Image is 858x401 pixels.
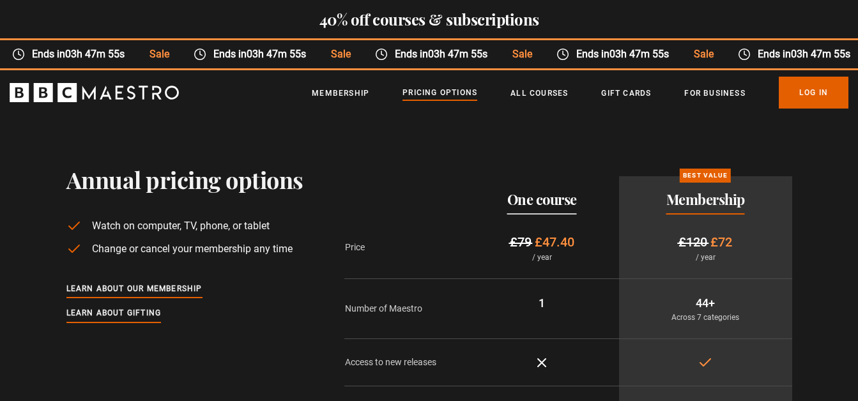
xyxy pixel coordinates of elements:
a: All Courses [510,87,568,100]
time: 03h 47m 55s [23,48,82,60]
span: £79 [510,234,532,250]
h2: Membership [666,192,745,207]
time: 03h 47m 55s [567,48,627,60]
span: Sale [276,47,320,62]
a: Learn about our membership [66,282,203,296]
span: Ends in [708,47,820,62]
time: 03h 47m 55s [749,48,808,60]
h2: One course [507,192,577,207]
span: £72 [710,234,732,250]
p: Price [345,241,465,254]
p: 44+ [629,294,782,312]
span: Ends in [346,47,457,62]
h1: Annual pricing options [66,166,303,193]
span: £47.40 [535,234,574,250]
a: Log In [779,77,848,109]
span: Ends in [527,47,639,62]
span: £120 [678,234,707,250]
span: Ends in [164,47,276,62]
a: Gift Cards [601,87,651,100]
p: / year [475,252,609,263]
p: 1 [475,294,609,312]
p: Number of Maestro [345,302,465,315]
li: Watch on computer, TV, phone, or tablet [66,218,303,234]
p: Access to new releases [345,356,465,369]
p: Best value [680,169,731,183]
span: Sale [639,47,683,62]
span: Sale [95,47,139,62]
p: Across 7 categories [629,312,782,323]
a: Learn about gifting [66,306,162,321]
a: Pricing Options [402,86,477,100]
time: 03h 47m 55s [204,48,264,60]
span: Sale [457,47,502,62]
a: Membership [312,87,369,100]
p: / year [629,252,782,263]
svg: BBC Maestro [10,83,179,102]
nav: Primary [312,77,848,109]
time: 03h 47m 55s [386,48,445,60]
li: Change or cancel your membership any time [66,241,303,257]
a: For business [684,87,745,100]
